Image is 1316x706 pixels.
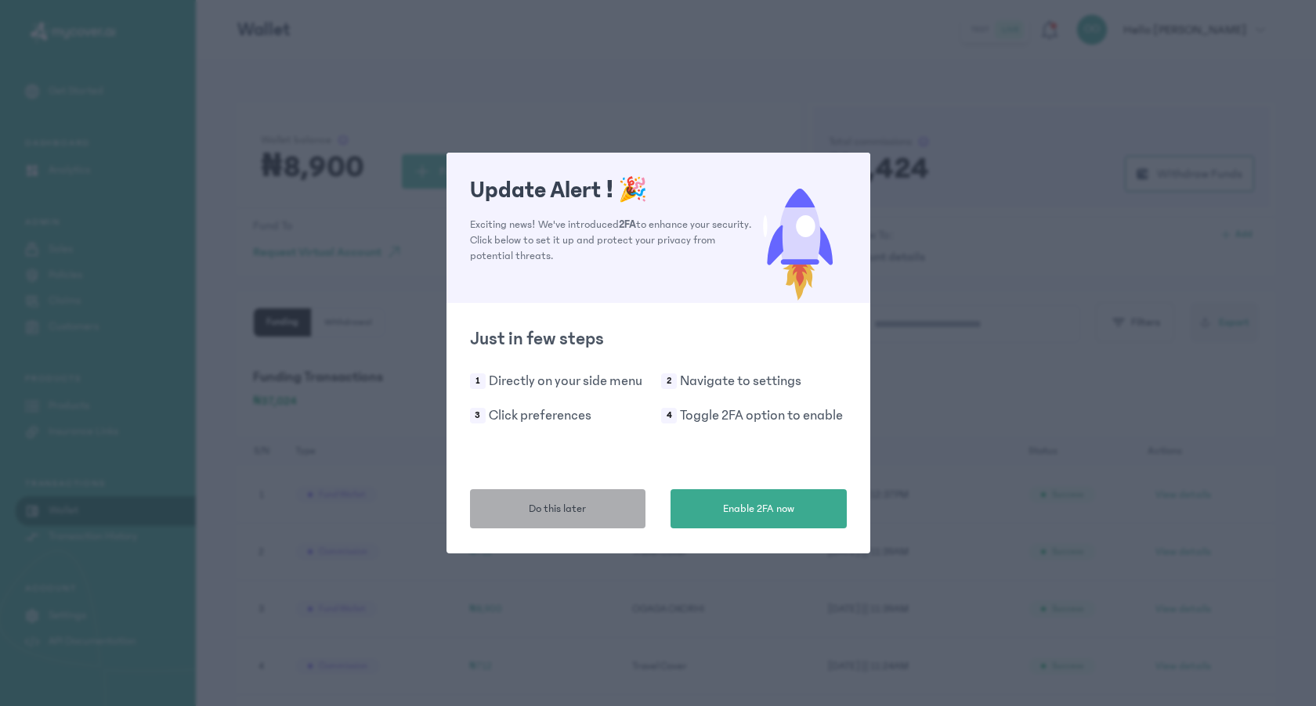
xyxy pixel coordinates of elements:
p: Navigate to settings [680,370,801,392]
button: Do this later [470,489,646,528]
span: 1 [470,373,486,389]
h2: Just in few steps [470,326,847,351]
span: 2 [661,373,677,389]
button: Enable 2FA now [671,489,847,528]
p: Toggle 2FA option to enable [680,405,843,427]
span: 3 [470,408,486,423]
span: 2FA [619,218,636,231]
h1: Update Alert ! [470,176,753,204]
p: Directly on your side menu [489,370,642,392]
span: 4 [661,408,677,423]
p: Exciting news! We've introduced to enhance your security. Click below to set it up and protect yo... [470,217,753,264]
span: Enable 2FA now [723,501,794,517]
p: Click preferences [489,405,591,427]
span: 🎉 [618,177,647,204]
span: Do this later [529,501,586,517]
